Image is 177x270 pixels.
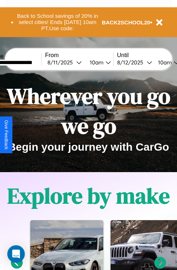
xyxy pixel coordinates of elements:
label: From [45,52,113,59]
div: 10am [86,59,105,66]
div: 8 / 12 / 2025 [117,59,147,66]
button: 10am [84,59,113,66]
h1: Explore by make [7,181,170,211]
button: 8/11/2025 [45,59,84,66]
b: BACK2SCHOOL20 [102,19,150,25]
div: 10am [154,59,174,66]
div: Give Feedback [4,120,9,150]
div: 8 / 11 / 2025 [47,59,76,66]
button: Back to School savings of 20% in select cities! Ends [DATE] 10am PT.Use code: [14,11,102,33]
div: Open Intercom Messenger [7,245,25,263]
